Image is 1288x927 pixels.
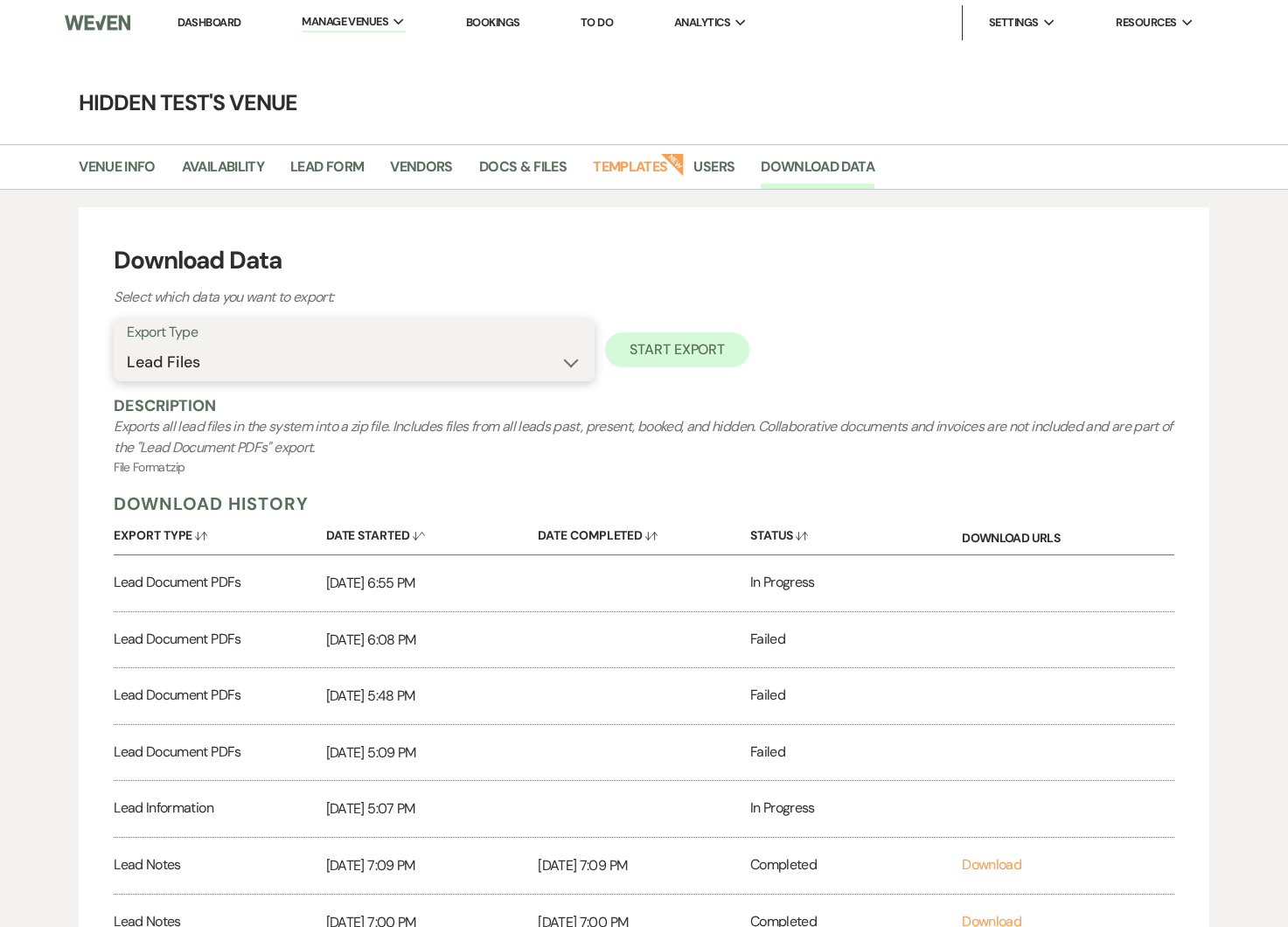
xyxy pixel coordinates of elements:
[114,242,1174,279] h3: Download Data
[750,838,963,894] div: Completed
[114,838,326,894] div: Lead Notes
[326,742,539,764] p: [DATE] 5:09 PM
[326,798,539,820] p: [DATE] 5:07 PM
[114,612,326,668] div: Lead Document PDFs
[15,87,1274,118] h4: Hidden Test's Venue
[466,15,520,30] a: Bookings
[114,555,326,611] div: Lead Document PDFs
[127,320,581,345] label: Export Type
[538,515,750,549] button: Date Completed
[326,572,539,595] p: [DATE] 6:55 PM
[326,515,539,549] button: Date Started
[182,156,264,189] a: Availability
[750,781,963,837] div: In Progress
[114,515,326,549] button: Export Type
[326,629,539,652] p: [DATE] 6:08 PM
[302,13,388,31] span: Manage Venues
[761,156,874,189] a: Download Data
[114,781,326,837] div: Lead Information
[114,395,1174,416] h5: Description
[114,416,1174,458] div: Exports all lead files in the system into a zip file. Includes files from all leads past, present...
[479,156,567,189] a: Docs & Files
[114,668,326,724] div: Lead Document PDFs
[750,555,963,611] div: In Progress
[750,668,963,724] div: Failed
[750,612,963,668] div: Failed
[114,286,726,309] p: Select which data you want to export:
[114,725,326,781] div: Lead Document PDFs
[326,854,539,877] p: [DATE] 7:09 PM
[605,332,749,367] button: Start Export
[962,855,1021,874] a: Download
[178,15,240,30] a: Dashboard
[581,15,613,30] a: To Do
[962,515,1174,554] div: Download URLs
[290,156,364,189] a: Lead Form
[661,151,686,176] strong: New
[114,458,1174,477] p: File Format: zip
[390,156,453,189] a: Vendors
[65,4,130,41] img: Weven Logo
[79,156,156,189] a: Venue Info
[674,14,730,31] span: Analytics
[693,156,735,189] a: Users
[114,492,1174,515] h5: Download History
[1116,14,1176,31] span: Resources
[750,515,963,549] button: Status
[750,725,963,781] div: Failed
[593,156,667,189] a: Templates
[538,854,750,877] p: [DATE] 7:09 PM
[989,14,1039,31] span: Settings
[326,685,539,707] p: [DATE] 5:48 PM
